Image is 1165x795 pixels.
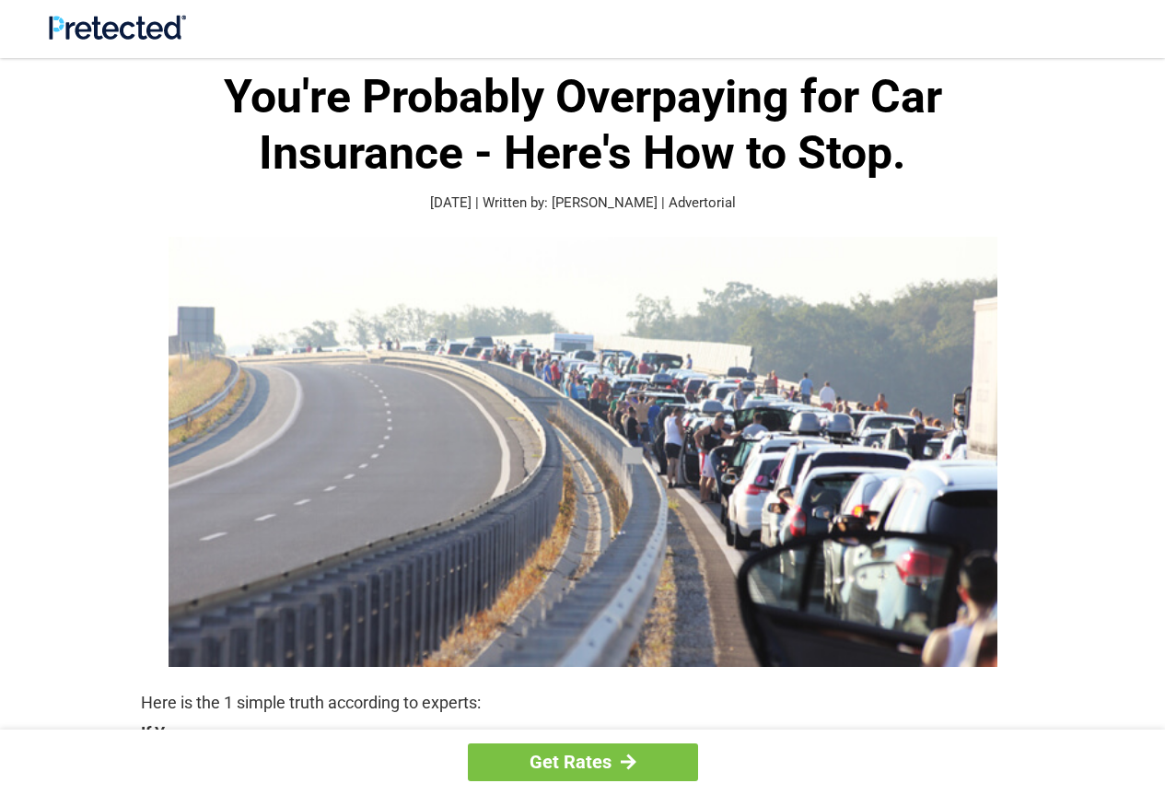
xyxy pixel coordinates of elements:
[141,725,1025,742] strong: If You:
[141,193,1025,214] p: [DATE] | Written by: [PERSON_NAME] | Advertorial
[468,743,698,781] a: Get Rates
[141,690,1025,716] p: Here is the 1 simple truth according to experts:
[49,26,186,43] a: Site Logo
[49,15,186,40] img: Site Logo
[141,69,1025,181] h1: You're Probably Overpaying for Car Insurance - Here's How to Stop.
